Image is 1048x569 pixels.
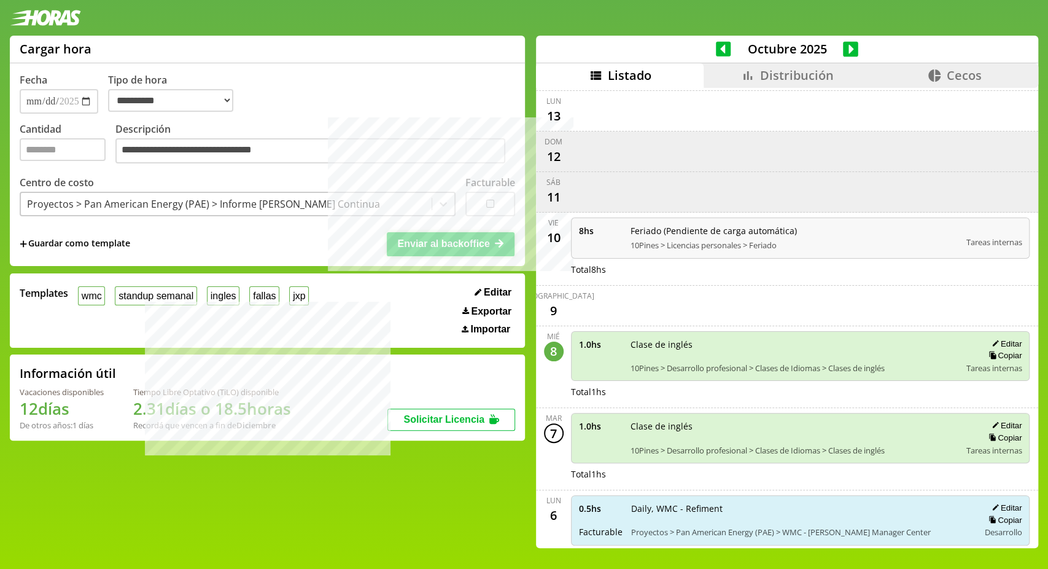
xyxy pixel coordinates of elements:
b: Diciembre [236,420,276,431]
button: Editar [988,503,1022,513]
button: standup semanal [115,286,196,305]
label: Cantidad [20,122,115,167]
span: Listado [608,67,651,84]
div: De otros años: 1 días [20,420,104,431]
div: mar [546,413,562,423]
span: Tareas internas [966,363,1022,374]
div: 7 [544,423,564,443]
span: Templates [20,286,68,300]
span: Tareas internas [966,445,1022,456]
span: Distribución [760,67,834,84]
div: Proyectos > Pan American Energy (PAE) > Informe [PERSON_NAME] Continua [27,197,380,211]
div: Total 8 hs [571,264,1030,275]
div: scrollable content [536,88,1038,546]
span: Importar [470,324,510,335]
button: Editar [988,339,1022,349]
div: lun [546,495,561,506]
div: 10 [544,228,564,248]
span: Cecos [947,67,982,84]
span: 1.0 hs [579,420,622,432]
div: 12 [544,147,564,167]
span: 0.5 hs [579,503,623,514]
button: wmc [78,286,105,305]
div: 8 [544,342,564,361]
button: fallas [249,286,279,305]
button: Exportar [459,305,515,318]
h1: 12 días [20,398,104,420]
h1: Cargar hora [20,41,91,57]
div: Tiempo Libre Optativo (TiLO) disponible [133,387,291,398]
span: 10Pines > Desarrollo profesional > Clases de Idiomas > Clases de inglés [631,363,958,374]
div: 13 [544,106,564,126]
span: + [20,237,27,251]
h1: 2.31 días o 18.5 horas [133,398,291,420]
textarea: Descripción [115,138,505,164]
label: Facturable [465,176,515,189]
h2: Información útil [20,365,116,382]
span: 8 hs [579,225,622,237]
span: Facturable [579,526,623,538]
button: Enviar al backoffice [387,232,514,256]
div: Vacaciones disponibles [20,387,104,398]
span: 1.0 hs [579,339,622,350]
div: 11 [544,187,564,207]
button: Editar [471,286,515,299]
div: dom [545,136,562,147]
span: +Guardar como template [20,237,130,251]
button: Solicitar Licencia [387,409,515,431]
span: Feriado (Pendiente de carga automática) [631,225,958,237]
div: Total 1 hs [571,386,1030,398]
span: Clase de inglés [631,420,958,432]
span: Desarrollo [984,527,1022,538]
span: Solicitar Licencia [403,414,484,425]
span: Octubre 2025 [731,41,843,57]
label: Descripción [115,122,515,167]
span: Proyectos > Pan American Energy (PAE) > WMC - [PERSON_NAME] Manager Center [631,527,971,538]
div: lun [546,96,561,106]
button: Editar [988,420,1022,431]
div: sáb [546,177,561,187]
button: jxp [289,286,309,305]
label: Tipo de hora [108,73,243,114]
span: Clase de inglés [631,339,958,350]
span: Tareas internas [966,237,1022,248]
div: vie [548,218,559,228]
button: Copiar [985,350,1022,361]
div: Total 1 hs [571,468,1030,480]
span: Daily, WMC - Refiment [631,503,971,514]
label: Fecha [20,73,47,87]
button: Copiar [985,515,1022,525]
div: 9 [544,301,564,321]
label: Centro de costo [20,176,94,189]
div: [DEMOGRAPHIC_DATA] [513,291,594,301]
div: mié [547,331,560,342]
input: Cantidad [20,138,106,161]
span: Editar [484,287,511,298]
span: 10Pines > Licencias personales > Feriado [631,240,958,251]
span: Exportar [471,306,511,317]
span: Enviar al backoffice [397,238,489,249]
div: 6 [544,506,564,525]
select: Tipo de hora [108,89,233,112]
div: Recordá que vencen a fin de [133,420,291,431]
span: 10Pines > Desarrollo profesional > Clases de Idiomas > Clases de inglés [631,445,958,456]
button: Copiar [985,433,1022,443]
img: logotipo [10,10,81,26]
button: ingles [207,286,239,305]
